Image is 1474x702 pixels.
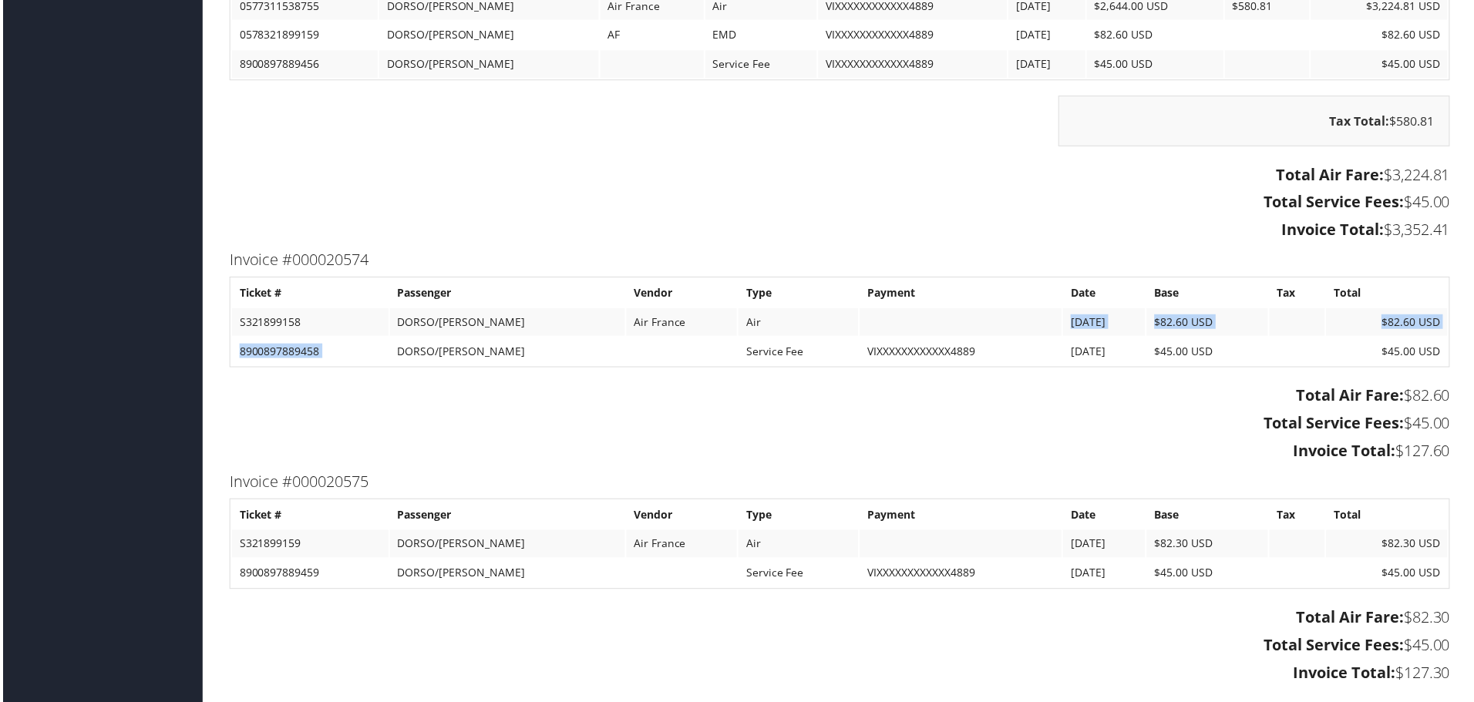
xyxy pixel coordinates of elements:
[227,665,1453,687] h3: $127.30
[1149,532,1270,560] td: $82.30 USD
[1329,532,1451,560] td: $82.30 USD
[1332,113,1392,130] strong: Tax Total:
[860,503,1063,531] th: Payment
[227,473,1453,495] h3: Invoice #000020575
[230,51,376,79] td: 8900897889456
[1149,503,1270,531] th: Base
[1149,280,1270,308] th: Base
[1329,562,1451,589] td: $45.00 USD
[230,562,387,589] td: 8900897889459
[626,310,738,338] td: Air France
[1060,96,1453,147] div: $580.81
[1089,51,1226,79] td: $45.00 USD
[1299,610,1407,630] strong: Total Air Fare:
[739,532,859,560] td: Air
[227,610,1453,631] h3: $82.30
[1065,562,1147,589] td: [DATE]
[1065,280,1147,308] th: Date
[1284,220,1387,241] strong: Invoice Total:
[389,310,624,338] td: DORSO/[PERSON_NAME]
[1149,339,1270,367] td: $45.00 USD
[1089,22,1226,49] td: $82.60 USD
[739,339,859,367] td: Service Fee
[1065,532,1147,560] td: [DATE]
[227,637,1453,659] h3: $45.00
[230,503,387,531] th: Ticket #
[230,280,387,308] th: Ticket #
[1149,562,1270,589] td: $45.00 USD
[389,339,624,367] td: DORSO/[PERSON_NAME]
[227,415,1453,436] h3: $45.00
[378,51,597,79] td: DORSO/[PERSON_NAME]
[1296,665,1398,686] strong: Invoice Total:
[1314,51,1451,79] td: $45.00 USD
[227,220,1453,242] h3: $3,352.41
[1065,339,1147,367] td: [DATE]
[860,562,1063,589] td: VIXXXXXXXXXXXX4889
[1010,22,1087,49] td: [DATE]
[705,51,818,79] td: Service Fee
[378,22,597,49] td: DORSO/[PERSON_NAME]
[739,280,859,308] th: Type
[705,22,818,49] td: EMD
[626,280,738,308] th: Vendor
[230,22,376,49] td: 0578321899159
[1329,310,1451,338] td: $82.60 USD
[227,250,1453,272] h3: Invoice #000020574
[626,532,738,560] td: Air France
[739,562,859,589] td: Service Fee
[1299,387,1407,408] strong: Total Air Fare:
[227,442,1453,464] h3: $127.60
[389,280,624,308] th: Passenger
[230,310,387,338] td: S321899158
[389,562,624,589] td: DORSO/[PERSON_NAME]
[1010,51,1087,79] td: [DATE]
[1266,193,1407,213] strong: Total Service Fees:
[739,310,859,338] td: Air
[389,532,624,560] td: DORSO/[PERSON_NAME]
[626,503,738,531] th: Vendor
[389,503,624,531] th: Passenger
[230,532,387,560] td: S321899159
[1149,310,1270,338] td: $82.60 USD
[227,387,1453,408] h3: $82.60
[1279,165,1387,186] strong: Total Air Fare:
[1272,280,1328,308] th: Tax
[1065,310,1147,338] td: [DATE]
[1296,442,1398,463] strong: Invoice Total:
[1329,280,1451,308] th: Total
[739,503,859,531] th: Type
[860,280,1063,308] th: Payment
[1266,415,1407,435] strong: Total Service Fees:
[1065,503,1147,531] th: Date
[1329,339,1451,367] td: $45.00 USD
[1329,503,1451,531] th: Total
[227,193,1453,214] h3: $45.00
[860,339,1063,367] td: VIXXXXXXXXXXXX4889
[227,165,1453,186] h3: $3,224.81
[600,22,704,49] td: AF
[1272,503,1328,531] th: Tax
[1314,22,1451,49] td: $82.60 USD
[819,22,1008,49] td: VIXXXXXXXXXXXX4889
[819,51,1008,79] td: VIXXXXXXXXXXXX4889
[230,339,387,367] td: 8900897889458
[1266,637,1407,658] strong: Total Service Fees:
